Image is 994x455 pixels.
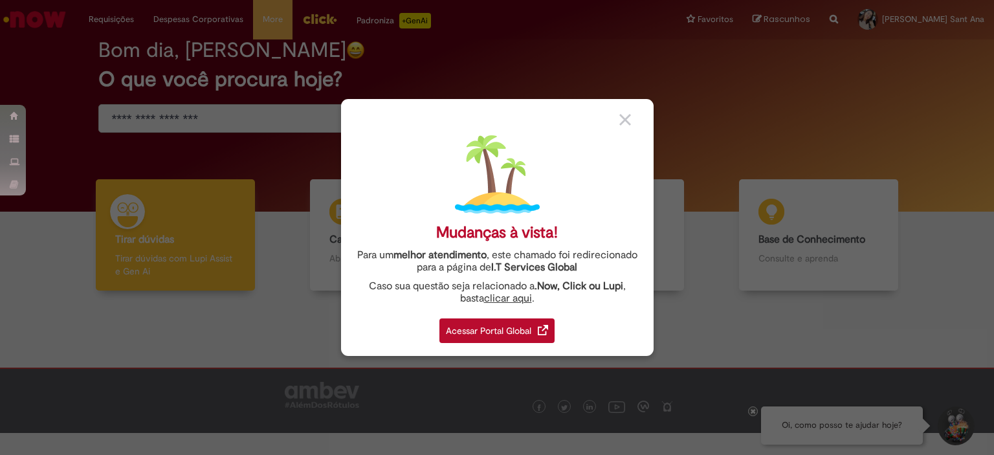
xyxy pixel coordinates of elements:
a: I.T Services Global [491,254,577,274]
a: clicar aqui [484,285,532,305]
div: Caso sua questão seja relacionado a , basta . [351,280,644,305]
a: Acessar Portal Global [439,311,555,343]
strong: melhor atendimento [393,249,487,261]
img: island.png [455,132,540,217]
div: Acessar Portal Global [439,318,555,343]
strong: .Now, Click ou Lupi [535,280,623,293]
img: close_button_grey.png [619,114,631,126]
div: Mudanças à vista! [436,223,558,242]
img: redirect_link.png [538,325,548,335]
div: Para um , este chamado foi redirecionado para a página de [351,249,644,274]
